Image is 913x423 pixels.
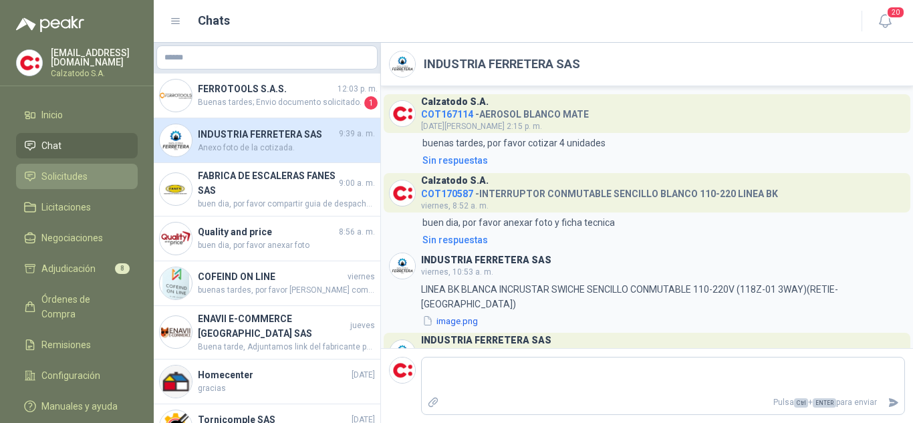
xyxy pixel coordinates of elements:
button: image.png [421,314,479,328]
a: Negociaciones [16,225,138,251]
h3: Calzatodo S.A. [421,177,489,184]
span: Configuración [41,368,100,383]
span: Inicio [41,108,63,122]
img: Company Logo [390,253,415,279]
a: Company LogoENAVII E-COMMERCE [GEOGRAPHIC_DATA] SASjuevesBuena tarde, Adjuntamos link del fabrica... [154,306,380,360]
p: LINEA BK BLANCA INCRUSTAR SWICHE SENCILLO CONMUTABLE 110-220V (118Z-01 3WAY)(RETIE-[GEOGRAPHIC_DA... [421,282,905,311]
h3: INDUSTRIA FERRETERA SAS [421,337,551,344]
span: Manuales y ayuda [41,399,118,414]
p: Calzatodo S.A. [51,69,138,78]
h4: ENAVII E-COMMERCE [GEOGRAPHIC_DATA] SAS [198,311,348,341]
div: Sin respuestas [422,153,488,168]
span: gracias [198,382,375,395]
span: [DATE] [352,369,375,382]
span: 1 [364,96,378,110]
p: [EMAIL_ADDRESS][DOMAIN_NAME] [51,48,138,67]
h4: - AEROSOL BLANCO MATE [421,106,589,118]
span: Órdenes de Compra [41,292,125,321]
h4: COFEIND ON LINE [198,269,345,284]
span: Remisiones [41,337,91,352]
h4: - INTERRUPTOR CONMUTABLE SENCILLO BLANCO 110-220 LINEA BK [421,185,778,198]
button: 20 [873,9,897,33]
img: Company Logo [390,101,415,126]
span: Buena tarde, Adjuntamos link del fabricante para validacion de especificaciones [URL][DOMAIN_NAME] [198,341,375,354]
a: Company LogoFERROTOOLS S.A.S.12:03 p. m.Buenas tardes; Envio documento solicitado.1 [154,74,380,118]
span: jueves [350,319,375,332]
span: Adjudicación [41,261,96,276]
img: Company Logo [160,316,192,348]
img: Company Logo [390,180,415,206]
img: Logo peakr [16,16,84,32]
a: Adjudicación8 [16,256,138,281]
label: Adjuntar archivos [422,391,444,414]
span: Chat [41,138,61,153]
span: Ctrl [794,398,808,408]
span: COT167114 [421,109,473,120]
a: Configuración [16,363,138,388]
a: Company LogoHomecenter[DATE]gracias [154,360,380,404]
a: Solicitudes [16,164,138,189]
span: 8:56 a. m. [339,226,375,239]
h2: INDUSTRIA FERRETERA SAS [424,55,580,74]
img: Company Logo [390,51,415,77]
a: Company LogoCOFEIND ON LINEviernesbuenas tardes, por favor [PERSON_NAME] como el que esta en la foto [154,261,380,306]
a: Company LogoINDUSTRIA FERRETERA SAS9:39 a. m.Anexo foto de la cotizada. [154,118,380,163]
a: Manuales y ayuda [16,394,138,419]
p: Pulsa + para enviar [444,391,883,414]
span: Buenas tardes; Envio documento solicitado. [198,96,362,110]
span: ENTER [813,398,836,408]
span: SOL053538 [421,348,471,359]
img: Company Logo [390,358,415,383]
span: 20 [886,6,905,19]
h4: FABRICA DE ESCALERAS FANES SAS [198,168,336,198]
p: buen dia, por favor anexar foto y ficha tecnica [422,215,615,230]
a: Company LogoQuality and price8:56 a. m.buen dia, por favor anexar foto [154,217,380,261]
span: viernes [348,271,375,283]
a: Licitaciones [16,194,138,220]
span: 9:00 a. m. [339,177,375,190]
a: Sin respuestas [420,233,905,247]
h4: FERROTOOLS S.A.S. [198,82,335,96]
h4: Quality and price [198,225,336,239]
img: Company Logo [160,80,192,112]
span: Negociaciones [41,231,103,245]
h1: Chats [198,11,230,30]
span: 8 [115,263,130,274]
h4: Homecenter [198,368,349,382]
img: Company Logo [160,366,192,398]
a: Chat [16,133,138,158]
span: Licitaciones [41,200,91,215]
img: Company Logo [160,223,192,255]
img: Company Logo [390,340,415,366]
img: Company Logo [160,267,192,299]
h4: INDUSTRIA FERRETERA SAS [198,127,336,142]
a: Sin respuestas [420,153,905,168]
div: Sin respuestas [422,233,488,247]
h3: Calzatodo S.A. [421,98,489,106]
a: Company LogoFABRICA DE ESCALERAS FANES SAS9:00 a. m.buen dia, por favor compartir guia de despach... [154,163,380,217]
h3: INDUSTRIA FERRETERA SAS [421,257,551,264]
a: Inicio [16,102,138,128]
span: 9:39 a. m. [339,128,375,140]
p: buenas tardes, por favor cotizar 4 unidades [422,136,606,150]
span: [DATE][PERSON_NAME] 2:15 p. m. [421,122,542,131]
span: buen dia, por favor compartir guia de despacho y nombre de transportadora para hacer seguimiento ... [198,198,375,210]
img: Company Logo [17,50,42,76]
a: Remisiones [16,332,138,358]
img: Company Logo [160,173,192,205]
span: viernes, 8:52 a. m. [421,201,489,210]
button: Enviar [882,391,904,414]
span: 12:03 p. m. [338,83,378,96]
span: COT170587 [421,188,473,199]
span: viernes, 10:53 a. m. [421,267,493,277]
span: buenas tardes, por favor [PERSON_NAME] como el que esta en la foto [198,284,375,297]
img: Company Logo [160,124,192,156]
span: Solicitudes [41,169,88,184]
span: buen dia, por favor anexar foto [198,239,375,252]
span: Anexo foto de la cotizada. [198,142,375,154]
a: Órdenes de Compra [16,287,138,327]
